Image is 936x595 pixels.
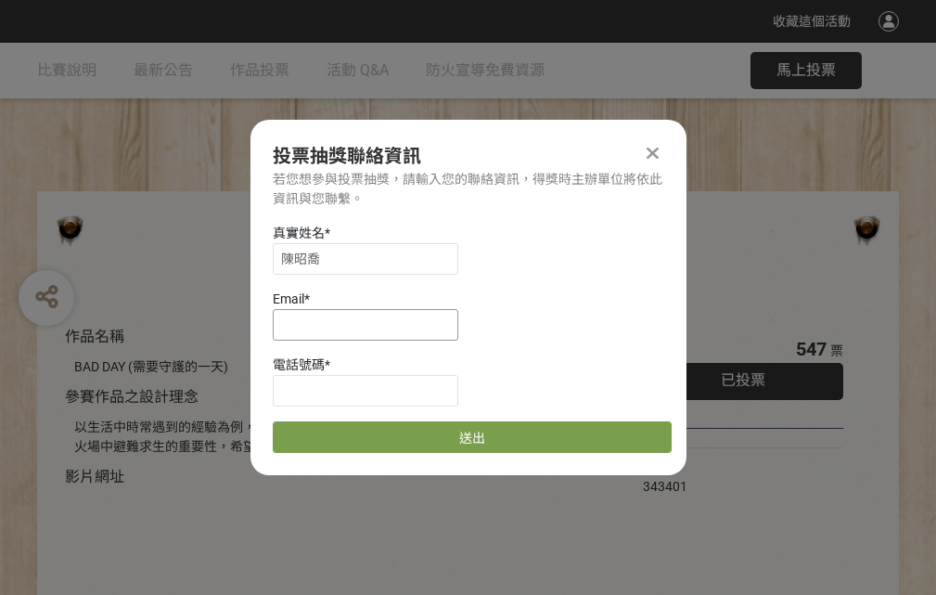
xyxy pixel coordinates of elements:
[65,468,124,485] span: 影片網址
[37,61,96,79] span: 比賽說明
[74,418,587,457] div: 以生活中時常遇到的經驗為例，透過對比的方式宣傳住宅用火災警報器、家庭逃生計畫及火場中避難求生的重要性，希望透過趣味的短影音讓更多人認識到更多的防火觀念。
[134,43,193,98] a: 最新公告
[796,338,827,360] span: 547
[273,357,325,372] span: 電話號碼
[65,388,199,406] span: 參賽作品之設計理念
[230,61,289,79] span: 作品投票
[74,357,587,377] div: BAD DAY (需要守護的一天)
[273,226,325,240] span: 真實姓名
[750,52,862,89] button: 馬上投票
[273,421,672,453] button: 送出
[327,61,389,79] span: 活動 Q&A
[273,170,664,209] div: 若您想參與投票抽獎，請輸入您的聯絡資訊，得獎時主辦單位將依此資訊與您聯繫。
[273,291,304,306] span: Email
[37,43,96,98] a: 比賽說明
[134,61,193,79] span: 最新公告
[692,458,785,476] iframe: Facebook Share
[65,328,124,345] span: 作品名稱
[426,61,545,79] span: 防火宣導免費資源
[721,371,765,389] span: 已投票
[426,43,545,98] a: 防火宣導免費資源
[773,14,851,29] span: 收藏這個活動
[327,43,389,98] a: 活動 Q&A
[830,343,843,358] span: 票
[273,142,664,170] div: 投票抽獎聯絡資訊
[776,61,836,79] span: 馬上投票
[230,43,289,98] a: 作品投票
